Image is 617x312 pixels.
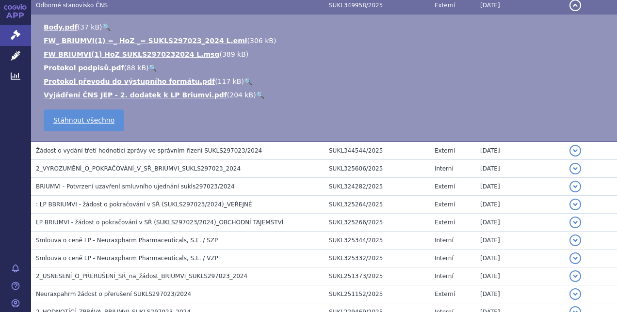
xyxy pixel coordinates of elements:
a: 🔍 [102,23,111,31]
li: ( ) [44,90,607,100]
a: FW BRIUMVI(1) HoZ SUKLS2970232024 L.msg [44,50,219,58]
span: LP BRIUMVI - žádost o pokračování v SŘ (SUKLS297023/2024)_OBCHODNÍ TAJEMSTVÍ [36,219,283,226]
span: Odborné stanovisko ČNS [36,2,108,9]
td: [DATE] [475,214,565,232]
button: detail [569,181,581,192]
a: FW_ BRIUMVI(1) =_ HoZ _= SUKLS297023_2024 L.eml [44,37,247,45]
span: Interní [435,273,454,280]
span: Interní [435,255,454,262]
td: SUKL325344/2025 [324,232,430,250]
span: : LP BBRIUMVI - žádost o pokračování v SŘ (SUKLS297023/2024)_VEŘEJNÉ [36,201,252,208]
span: Externí [435,201,455,208]
td: SUKL325266/2025 [324,214,430,232]
td: SUKL344544/2025 [324,141,430,160]
button: detail [569,145,581,156]
td: SUKL251152/2025 [324,285,430,303]
button: detail [569,252,581,264]
span: Externí [435,147,455,154]
a: Stáhnout všechno [44,109,124,131]
td: SUKL251373/2025 [324,267,430,285]
td: SUKL325264/2025 [324,196,430,214]
span: 2_VYROZUMĚNÍ_O_POKRAČOVÁNÍ_V_SŘ_BRIUMVI_SUKLS297023_2024 [36,165,241,172]
span: Interní [435,165,454,172]
td: [DATE] [475,250,565,267]
span: Externí [435,291,455,297]
span: Externí [435,183,455,190]
td: SUKL325606/2025 [324,160,430,178]
span: 37 kB [80,23,99,31]
td: [DATE] [475,232,565,250]
a: Protokol převodu do výstupního formátu.pdf [44,78,215,85]
a: 🔍 [256,91,264,99]
span: Interní [435,237,454,244]
li: ( ) [44,77,607,86]
td: [DATE] [475,178,565,196]
td: SUKL324282/2025 [324,178,430,196]
span: 204 kB [229,91,253,99]
span: Smlouva o ceně LP - Neuraxpharm Pharmaceuticals, S.L. / SZP [36,237,218,244]
span: Externí [435,219,455,226]
button: detail [569,199,581,210]
td: [DATE] [475,285,565,303]
a: 🔍 [148,64,157,72]
span: Externí [435,2,455,9]
td: SUKL325332/2025 [324,250,430,267]
a: Vyjádření ČNS JEP - 2. dodatek k LP Briumvi.pdf [44,91,227,99]
span: 117 kB [218,78,242,85]
span: BRIUMVI - Potvrzení uzavření smluvního ujednání sukls297023/2024 [36,183,235,190]
li: ( ) [44,63,607,73]
td: [DATE] [475,160,565,178]
button: detail [569,270,581,282]
a: Protokol podpisů.pdf [44,64,124,72]
li: ( ) [44,49,607,59]
button: detail [569,288,581,300]
span: 389 kB [222,50,246,58]
span: 306 kB [250,37,274,45]
a: Body.pdf [44,23,78,31]
span: Žádost o vydání třetí hodnotící zprávy ve správním řízení SUKLS297023/2024 [36,147,262,154]
a: 🔍 [244,78,252,85]
td: [DATE] [475,141,565,160]
li: ( ) [44,36,607,46]
span: 88 kB [127,64,146,72]
td: [DATE] [475,267,565,285]
button: detail [569,217,581,228]
span: Smlouva o ceně LP - Neuraxpharm Pharmaceuticals, S.L. / VZP [36,255,218,262]
td: [DATE] [475,196,565,214]
button: detail [569,163,581,174]
li: ( ) [44,22,607,32]
button: detail [569,234,581,246]
span: 2_USNESENÍ_O_PŘERUŠENÍ_SŘ_na_žádost_BRIUMVI_SUKLS297023_2024 [36,273,247,280]
span: Neuraxpahrm žádost o přerušení SUKLS297023/2024 [36,291,191,297]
